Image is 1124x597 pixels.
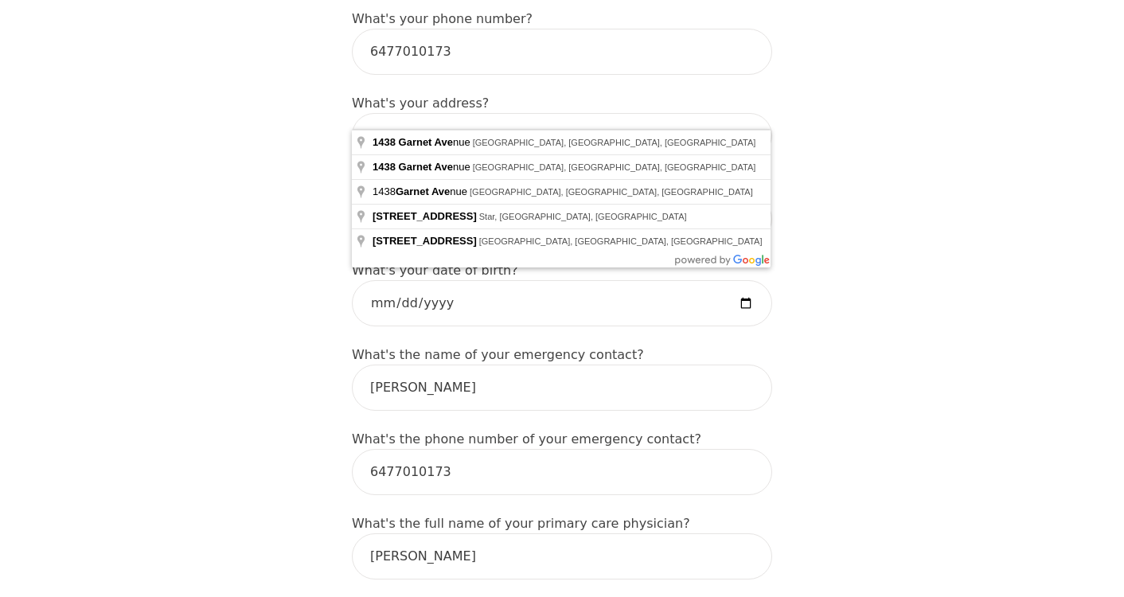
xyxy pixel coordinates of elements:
span: Star, [GEOGRAPHIC_DATA], [GEOGRAPHIC_DATA] [479,212,687,221]
span: [GEOGRAPHIC_DATA], [GEOGRAPHIC_DATA], [GEOGRAPHIC_DATA] [470,187,753,197]
span: Garnet Ave [396,185,450,197]
span: 1438 nue [373,185,470,197]
span: [STREET_ADDRESS] [373,210,477,222]
label: What's your phone number? [352,11,533,26]
span: [GEOGRAPHIC_DATA], [GEOGRAPHIC_DATA], [GEOGRAPHIC_DATA] [473,138,756,147]
label: What's your address? [352,96,489,111]
input: Date of Birth [352,280,772,326]
label: What's the name of your emergency contact? [352,347,644,362]
span: nue [373,161,473,173]
span: [GEOGRAPHIC_DATA], [GEOGRAPHIC_DATA], [GEOGRAPHIC_DATA] [473,162,756,172]
span: [STREET_ADDRESS] [373,235,477,247]
span: Garnet Ave [399,161,453,173]
span: [GEOGRAPHIC_DATA], [GEOGRAPHIC_DATA], [GEOGRAPHIC_DATA] [479,236,763,246]
span: 1438 [373,136,396,148]
span: Garnet Ave [399,136,453,148]
label: What's the phone number of your emergency contact? [352,431,701,447]
label: What's your date of birth? [352,263,518,278]
label: What's the full name of your primary care physician? [352,516,690,531]
span: nue [373,136,473,148]
span: 1438 [373,161,396,173]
